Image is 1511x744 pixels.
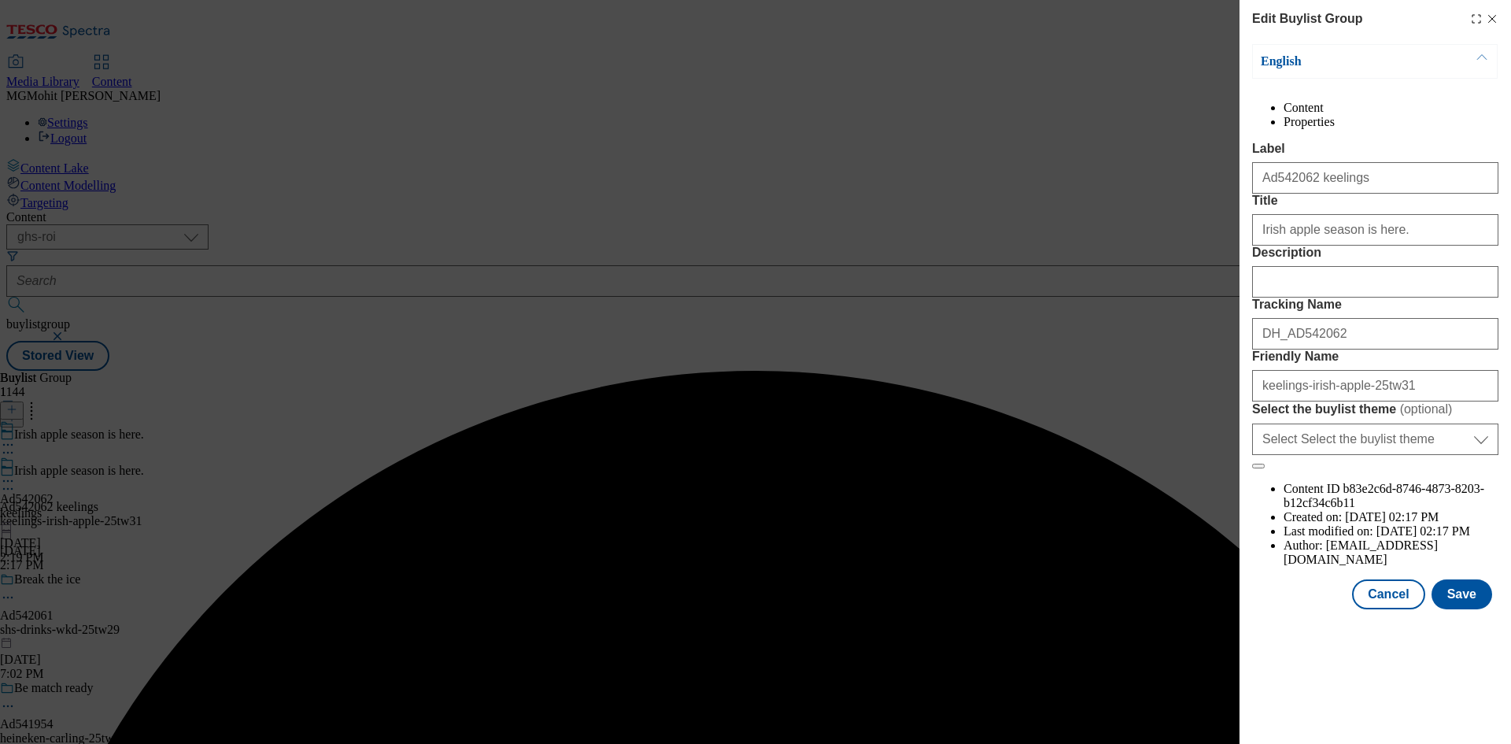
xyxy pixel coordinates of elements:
[1252,162,1498,194] input: Enter Label
[1261,54,1426,69] p: English
[1352,579,1424,609] button: Cancel
[1252,214,1498,246] input: Enter Title
[1252,194,1498,208] label: Title
[1284,539,1438,566] span: [EMAIL_ADDRESS][DOMAIN_NAME]
[1284,510,1498,524] li: Created on:
[1284,482,1484,509] span: b83e2c6d-8746-4873-8203-b12cf34c6b11
[1252,142,1498,156] label: Label
[1376,524,1470,538] span: [DATE] 02:17 PM
[1252,318,1498,350] input: Enter Tracking Name
[1284,115,1498,129] li: Properties
[1284,101,1498,115] li: Content
[1400,402,1453,416] span: ( optional )
[1252,402,1498,417] label: Select the buylist theme
[1345,510,1439,524] span: [DATE] 02:17 PM
[1432,579,1492,609] button: Save
[1252,9,1362,28] h4: Edit Buylist Group
[1252,350,1498,364] label: Friendly Name
[1252,246,1498,260] label: Description
[1284,524,1498,539] li: Last modified on:
[1252,370,1498,402] input: Enter Friendly Name
[1284,482,1498,510] li: Content ID
[1252,298,1498,312] label: Tracking Name
[1284,539,1498,567] li: Author:
[1252,266,1498,298] input: Enter Description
